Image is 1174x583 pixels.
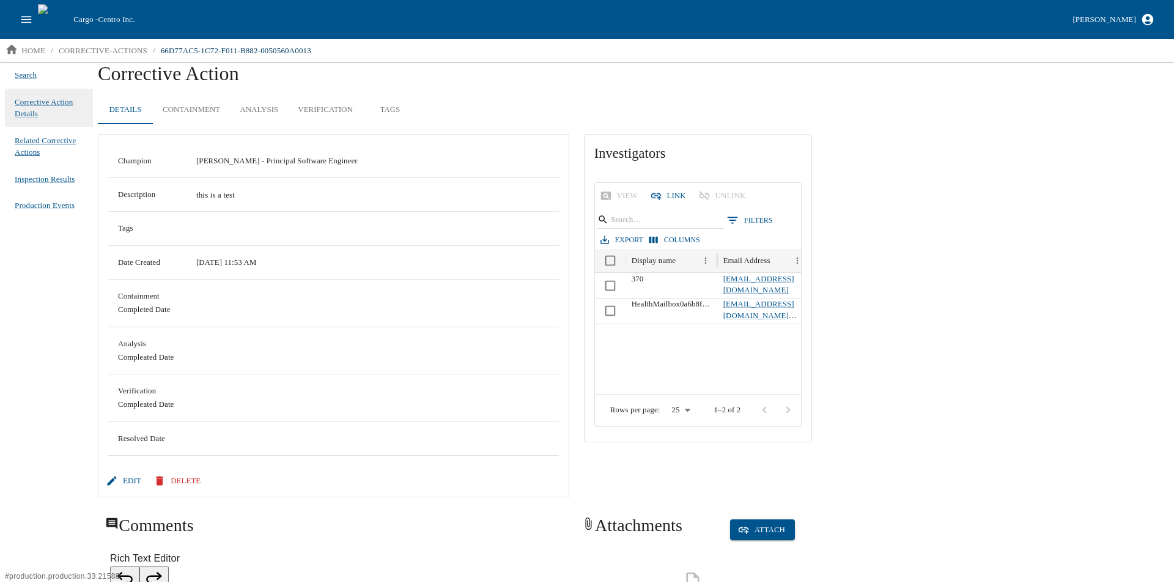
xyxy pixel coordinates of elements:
div: Search [597,211,724,231]
span: Production Events [15,199,75,212]
td: Verification Compleated Date [108,374,186,422]
td: Containment Completed Date [108,279,186,327]
span: Centro Inc. [98,15,135,24]
div: [PERSON_NAME] [1072,13,1135,27]
p: 1–2 of 2 [714,404,741,415]
button: Sort [772,253,788,269]
td: Champion [108,144,186,178]
p: this is a test [196,189,549,201]
input: Search… [611,212,706,229]
a: Corrective Action Details [15,94,83,122]
a: corrective-actions [54,41,152,61]
td: Resolved Date [108,421,186,455]
div: 370 [626,273,717,298]
span: Investigators [594,144,802,163]
a: [EMAIL_ADDRESS][DOMAIN_NAME] [723,275,794,294]
a: 66D77AC5-1C72-F011-B882-0050560A0013 [156,41,316,61]
p: 66D77AC5-1C72-F011-B882-0050560A0013 [161,45,311,57]
li: / [153,45,155,57]
p: Rows per page: [610,404,660,415]
div: Cargo - [68,13,1068,26]
button: Sort [677,253,693,269]
td: Description [108,178,186,212]
div: @[DOMAIN_NAME] [717,298,809,323]
button: Link [648,185,691,207]
li: / [51,45,53,57]
td: [PERSON_NAME] - Principal Software Engineer [186,144,559,178]
button: Show filters [724,211,776,229]
span: Inspection Results [15,173,75,185]
div: HealthMailbox0a6b8f204928409d967225b1bcd34d47 [626,298,717,323]
td: Tags [108,212,186,245]
span: Search [15,69,37,81]
span: Comments [119,516,194,535]
span: 08/05/2025 11:53 AM [196,258,256,267]
button: Containment [153,95,230,124]
button: Menu [698,253,714,269]
button: Menu [789,253,806,269]
span: Related Corrective Actions [15,135,83,158]
button: open drawer [15,8,38,31]
div: Display name [632,256,676,266]
a: Related Corrective Actions [15,132,83,161]
button: Details [98,95,153,124]
a: Search [15,67,37,84]
div: 25 [665,402,695,419]
span: Corrective Action [98,62,239,84]
p: home [21,45,45,57]
a: Production Events [15,197,75,214]
button: Select columns [646,231,703,249]
a: Edit [103,470,146,492]
div: Email Address [723,256,770,266]
p: corrective-actions [59,45,147,57]
button: Verification [288,95,363,124]
img: cargo logo [38,4,68,35]
button: Attach [730,519,795,541]
span: Corrective Action Details [15,96,83,120]
label: Rich Text Editor [110,551,562,566]
button: Analysis [230,95,288,124]
button: Delete [151,470,205,492]
h2: Attachments [581,514,682,537]
td: Analysis Compleated Date [108,327,186,374]
button: [PERSON_NAME] [1068,9,1159,31]
button: Export [597,231,646,249]
a: [EMAIL_ADDRESS][DOMAIN_NAME] [723,300,797,319]
td: Date Created [108,245,186,279]
button: Tags [363,95,418,124]
a: Inspection Results [15,171,75,188]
